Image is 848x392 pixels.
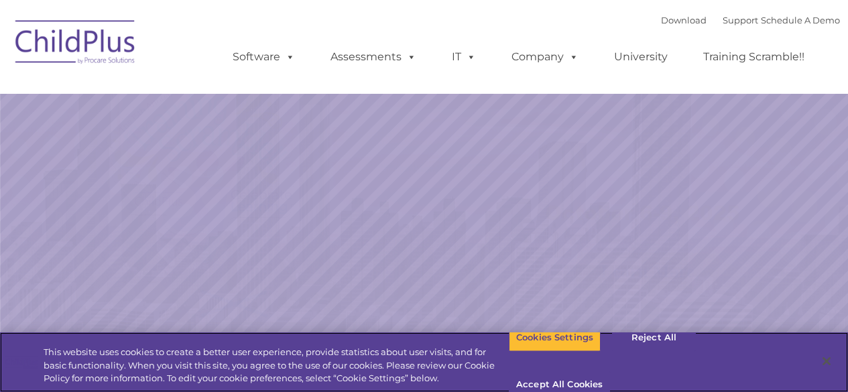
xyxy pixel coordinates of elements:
[9,11,143,78] img: ChildPlus by Procare Solutions
[438,44,489,70] a: IT
[661,15,707,25] a: Download
[498,44,592,70] a: Company
[661,15,840,25] font: |
[690,44,818,70] a: Training Scramble!!
[601,44,681,70] a: University
[761,15,840,25] a: Schedule A Demo
[612,324,696,352] button: Reject All
[576,253,719,290] a: Learn More
[219,44,308,70] a: Software
[317,44,430,70] a: Assessments
[44,346,509,385] div: This website uses cookies to create a better user experience, provide statistics about user visit...
[723,15,758,25] a: Support
[509,324,601,352] button: Cookies Settings
[812,346,841,376] button: Close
